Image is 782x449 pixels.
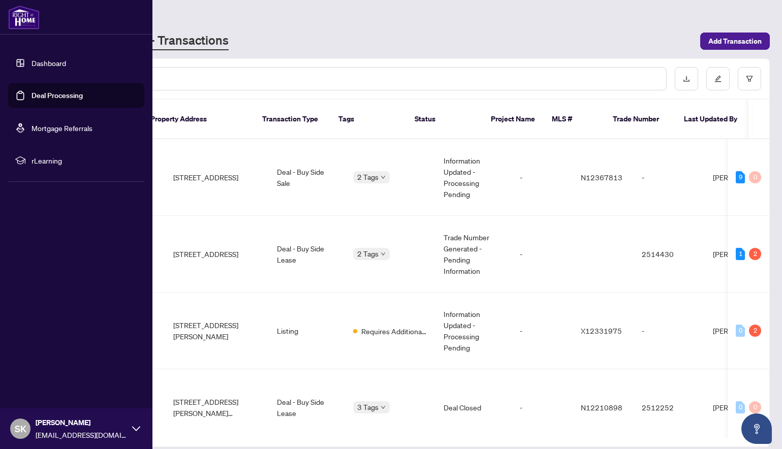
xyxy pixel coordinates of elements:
td: [PERSON_NAME] [705,216,781,293]
th: Project Name [483,100,544,139]
div: 2 [749,248,761,260]
span: filter [746,75,753,82]
span: SK [15,422,26,436]
button: edit [706,67,730,90]
span: [PERSON_NAME] [36,417,127,428]
div: 1 [736,248,745,260]
th: Last Updated By [676,100,752,139]
td: Deal - Buy Side Lease [269,369,345,446]
a: Dashboard [32,58,66,68]
a: Mortgage Referrals [32,123,92,133]
td: Information Updated - Processing Pending [435,293,512,369]
td: [PERSON_NAME] [705,139,781,216]
span: [STREET_ADDRESS][PERSON_NAME] [173,319,261,342]
span: [STREET_ADDRESS] [173,248,238,260]
span: N12367813 [581,173,622,182]
span: Requires Additional Docs [361,326,427,337]
td: [PERSON_NAME] [705,293,781,369]
td: - [512,369,573,446]
td: Deal - Buy Side Lease [269,216,345,293]
span: 2 Tags [357,171,379,183]
th: Trade Number [605,100,676,139]
div: 0 [749,171,761,183]
a: Deal Processing [32,91,83,100]
th: Transaction Type [254,100,330,139]
span: [STREET_ADDRESS][PERSON_NAME][PERSON_NAME] [173,396,261,419]
span: down [381,405,386,410]
td: - [512,216,573,293]
td: Information Updated - Processing Pending [435,139,512,216]
td: - [634,139,705,216]
td: Trade Number Generated - Pending Information [435,216,512,293]
button: filter [738,67,761,90]
th: Property Address [142,100,254,139]
span: edit [714,75,722,82]
span: N12210898 [581,403,622,412]
th: Status [406,100,483,139]
button: download [675,67,698,90]
td: 2514430 [634,216,705,293]
td: - [512,293,573,369]
td: Deal - Buy Side Sale [269,139,345,216]
td: 2512252 [634,369,705,446]
td: - [512,139,573,216]
th: Tags [330,100,406,139]
img: logo [8,5,40,29]
td: Deal Closed [435,369,512,446]
div: 9 [736,171,745,183]
span: down [381,175,386,180]
span: [STREET_ADDRESS] [173,172,238,183]
button: Open asap [741,413,772,444]
span: rLearning [32,155,137,166]
span: 3 Tags [357,401,379,413]
span: down [381,251,386,256]
span: 2 Tags [357,248,379,260]
td: - [634,293,705,369]
div: 0 [736,325,745,337]
span: Add Transaction [708,33,762,49]
div: 2 [749,325,761,337]
span: [EMAIL_ADDRESS][DOMAIN_NAME] [36,429,127,440]
span: download [683,75,690,82]
div: 0 [736,401,745,413]
div: 0 [749,401,761,413]
span: X12331975 [581,326,622,335]
button: Add Transaction [700,33,770,50]
td: [PERSON_NAME] [705,369,781,446]
th: MLS # [544,100,605,139]
td: Listing [269,293,345,369]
